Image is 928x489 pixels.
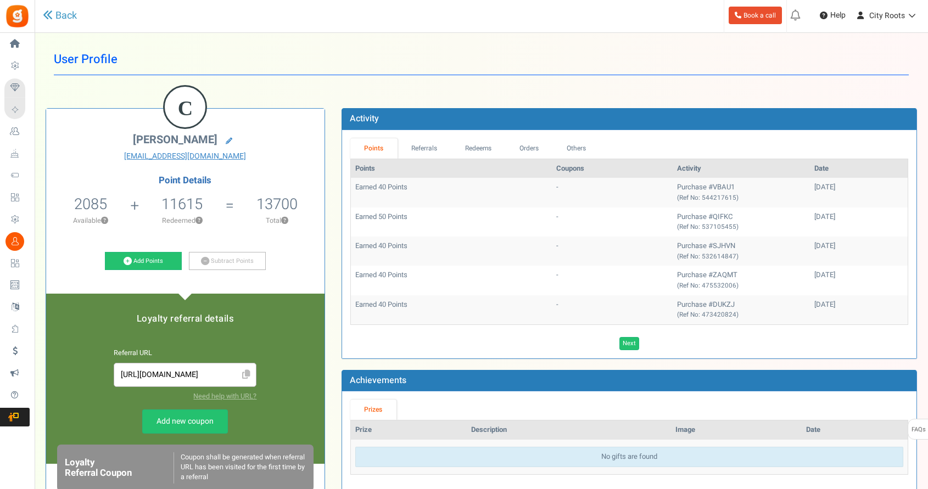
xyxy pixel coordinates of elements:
[911,419,926,440] span: FAQs
[74,193,107,215] span: 2085
[114,350,256,357] h6: Referral URL
[814,241,903,251] div: [DATE]
[814,300,903,310] div: [DATE]
[677,222,739,232] small: (Ref No: 537105455)
[350,138,398,159] a: Points
[673,266,810,295] td: Purchase #ZAQMT
[101,217,108,224] button: ?
[671,420,802,440] th: Image
[351,178,552,207] td: Earned 40 Points
[869,10,905,21] span: City Roots
[256,196,298,212] h5: 13700
[355,447,903,467] div: No gifts are found
[802,420,908,440] th: Date
[52,216,130,226] p: Available
[677,310,739,319] small: (Ref No: 473420824)
[165,87,205,130] figcaption: C
[673,159,810,178] th: Activity
[54,44,909,75] h1: User Profile
[133,132,217,148] span: [PERSON_NAME]
[351,295,552,324] td: Earned 40 Points
[552,159,673,178] th: Coupons
[467,420,671,440] th: Description
[54,151,316,162] a: [EMAIL_ADDRESS][DOMAIN_NAME]
[46,176,325,186] h4: Point Details
[193,391,256,401] a: Need help with URL?
[351,159,552,178] th: Points
[161,196,203,212] h5: 11615
[506,138,553,159] a: Orders
[673,207,810,237] td: Purchase #QIFKC
[398,138,451,159] a: Referrals
[815,7,850,24] a: Help
[141,216,225,226] p: Redeemed
[195,217,203,224] button: ?
[673,237,810,266] td: Purchase #SJHVN
[677,281,739,290] small: (Ref No: 475532006)
[814,212,903,222] div: [DATE]
[673,178,810,207] td: Purchase #VBAU1
[350,374,406,387] b: Achievements
[814,182,903,193] div: [DATE]
[57,314,314,324] h5: Loyalty referral details
[351,420,467,440] th: Prize
[673,295,810,324] td: Purchase #DUKZJ
[828,10,846,21] span: Help
[729,7,782,24] a: Book a call
[552,295,673,324] td: -
[451,138,506,159] a: Redeems
[619,337,639,350] a: Next
[351,266,552,295] td: Earned 40 Points
[350,112,379,125] b: Activity
[351,237,552,266] td: Earned 40 Points
[351,207,552,237] td: Earned 50 Points
[552,178,673,207] td: -
[810,159,908,178] th: Date
[552,266,673,295] td: -
[105,252,182,271] a: Add Points
[814,270,903,280] div: [DATE]
[281,217,288,224] button: ?
[552,207,673,237] td: -
[189,252,266,271] a: Subtract Points
[677,193,739,203] small: (Ref No: 544217615)
[553,138,600,159] a: Others
[238,366,255,385] span: Click to Copy
[5,4,30,29] img: Gratisfaction
[142,409,228,434] a: Add new coupon
[65,458,174,478] h6: Loyalty Referral Coupon
[350,400,396,420] a: Prizes
[174,452,306,484] div: Coupon shall be generated when referral URL has been visited for the first time by a referral
[677,252,739,261] small: (Ref No: 532614847)
[235,216,319,226] p: Total
[552,237,673,266] td: -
